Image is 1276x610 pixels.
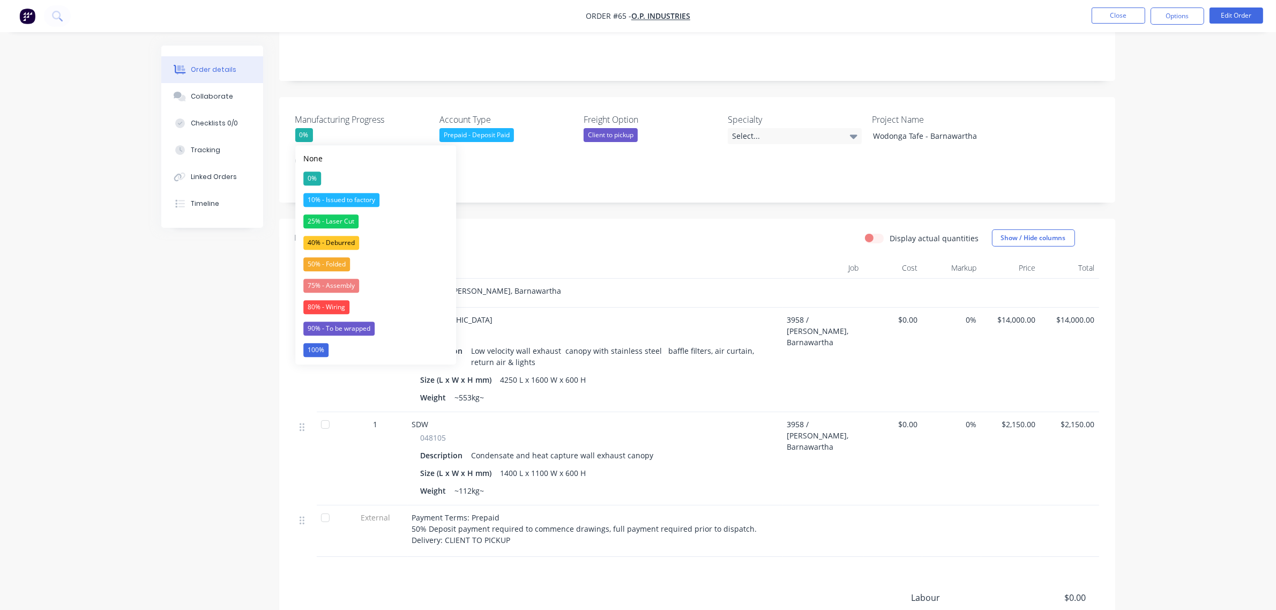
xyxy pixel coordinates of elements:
img: Factory [19,8,35,24]
div: Cost [863,257,922,279]
div: Description [421,448,467,463]
div: 3958 / [PERSON_NAME], Barnawartha [783,308,863,412]
div: 75% - Assembly [303,279,359,293]
span: $14,000.00 [1044,314,1095,325]
label: Project Name [872,113,1006,126]
span: JN - 3958 - [PERSON_NAME], Barnawartha [412,286,562,296]
div: 0% [303,172,321,185]
span: 048105 [421,432,446,443]
button: 50% - Folded [295,254,456,275]
div: 10% - Issued to factory [303,193,379,207]
button: Options [1151,8,1204,25]
button: Tracking [161,137,263,163]
div: 3958 / [PERSON_NAME], Barnawartha [783,412,863,505]
button: 90% - To be wrapped [295,318,456,339]
label: Manufacturing Progress [295,113,429,126]
div: Tracking [191,145,220,155]
button: Linked Orders [161,163,263,190]
span: $14,000.00 [986,314,1036,325]
button: Order details [161,56,263,83]
div: Linked Orders [191,172,237,182]
button: Show / Hide columns [992,229,1075,247]
div: 1400 L x 1100 W x 600 H [496,465,591,481]
div: Size (L x W x H mm) [421,372,496,388]
span: Labour [912,591,1007,604]
button: 25% - Laser Cut [295,211,456,232]
span: $0.00 [1006,591,1086,604]
div: 100% [303,343,329,357]
button: Checklists 0/0 [161,110,263,137]
div: Total [1040,257,1099,279]
button: 0% [295,168,456,189]
div: 0% [295,128,313,142]
button: Edit Order [1210,8,1263,24]
div: 50% - Folded [303,257,350,271]
button: 10% - Issued to factory [295,189,456,211]
button: 40% - Deburred [295,232,456,254]
span: 0% [927,419,977,430]
div: Client to pickup [584,128,638,142]
div: Order details [191,65,236,75]
button: 80% - Wiring [295,296,456,318]
div: Select... [728,128,862,144]
label: Freight Option [584,113,718,126]
label: Display actual quantities [890,233,979,244]
div: None [303,153,323,164]
span: $0.00 [868,314,918,325]
div: Collaborate [191,92,233,101]
button: None [295,149,456,168]
div: Low velocity wall exhaust canopy with stainless steel baffle filters, air curtain, return air & l... [467,343,770,370]
input: Enter date [288,170,421,186]
div: Prepaid - Deposit Paid [439,128,514,142]
div: Size (L x W x H mm) [421,465,496,481]
span: SDW [412,419,429,429]
label: Specialty [728,113,862,126]
div: Weight [421,483,451,499]
button: Close [1092,8,1145,24]
span: Order #65 - [586,11,631,21]
span: 1 [374,419,378,430]
label: Account Type [439,113,573,126]
a: O.P. Industries [631,11,690,21]
div: Timeline [191,199,219,209]
div: Price [981,257,1040,279]
button: 75% - Assembly [295,275,456,296]
div: Job [783,257,863,279]
span: Payment Terms: Prepaid 50% Deposit payment required to commence drawings, full payment required p... [412,512,757,545]
div: ~112kg~ [451,483,489,499]
span: $2,150.00 [986,419,1036,430]
div: 4250 L x 1600 W x 600 H [496,372,591,388]
div: Wodonga Tafe - Barnawartha [864,128,998,144]
div: 90% - To be wrapped [303,322,375,336]
div: Weight [421,390,451,405]
div: 80% - Wiring [303,300,349,314]
div: 40% - Deburred [303,236,359,250]
button: 100% [295,339,456,361]
span: External [348,512,404,523]
button: Timeline [161,190,263,217]
span: $2,150.00 [1044,419,1095,430]
span: $0.00 [868,419,918,430]
div: Condensate and heat capture wall exhaust canopy [467,448,658,463]
div: Checklists 0/0 [191,118,238,128]
span: 0% [927,314,977,325]
button: Collaborate [161,83,263,110]
div: Markup [922,257,981,279]
div: 25% - Laser Cut [303,214,359,228]
div: ~553kg~ [451,390,489,405]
